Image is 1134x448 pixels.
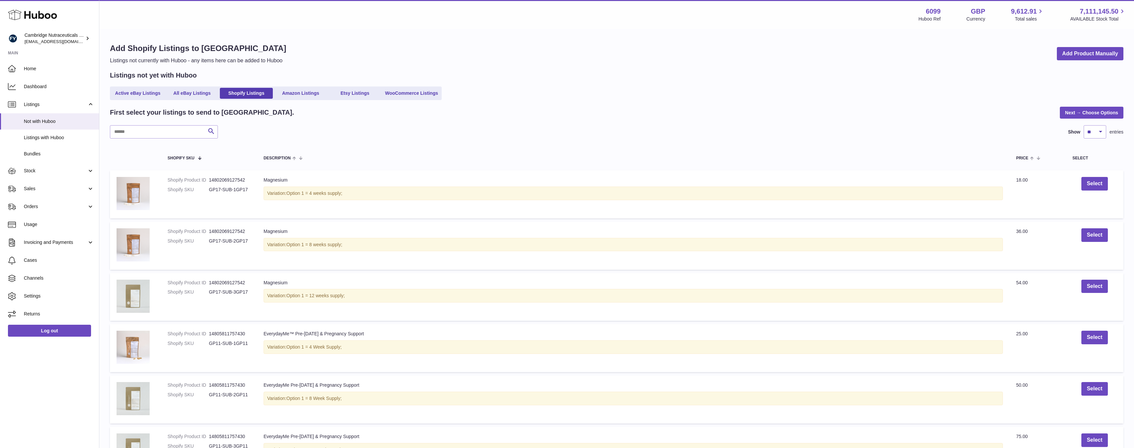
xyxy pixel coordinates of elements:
span: Option 1 = 8 weeks supply; [286,242,342,247]
span: 25.00 [1016,331,1028,336]
span: Option 1 = 8 Week Supply; [286,396,342,401]
dd: 14805811757430 [209,382,250,388]
a: Etsy Listings [328,88,381,99]
div: Currency [966,16,985,22]
dt: Shopify SKU [168,187,209,193]
button: Select [1081,228,1108,242]
div: Cambridge Nutraceuticals Ltd [25,32,84,45]
a: WooCommerce Listings [383,88,440,99]
span: Home [24,66,94,72]
dt: Shopify SKU [168,289,209,295]
label: Show [1068,129,1080,135]
div: Variation: [264,238,1003,252]
span: Bundles [24,151,94,157]
div: Variation: [264,187,1003,200]
span: Usage [24,221,94,228]
span: 9,612.91 [1011,7,1037,16]
div: EverydayMe Pre-[DATE] & Pregnancy Support [264,382,1003,388]
span: Option 1 = 12 weeks supply; [286,293,345,298]
dd: 14802069127542 [209,177,250,183]
div: Magnesium [264,228,1003,235]
dd: 14802069127542 [209,228,250,235]
span: AVAILABLE Stock Total [1070,16,1126,22]
img: 1_dc79d418-b3e8-496a-b078-f178bddef8a3.jpg [117,331,150,364]
span: Not with Huboo [24,118,94,125]
a: Amazon Listings [274,88,327,99]
span: Dashboard [24,84,94,90]
span: Shopify SKU [168,156,194,160]
span: Description [264,156,291,160]
dd: GP17-SUB-2GP17 [209,238,250,244]
a: Add Product Manually [1057,47,1123,61]
div: Magnesium [264,177,1003,183]
div: Huboo Ref [918,16,941,22]
button: Select [1081,433,1108,447]
span: Sales [24,186,87,192]
span: Listings with Huboo [24,135,94,141]
a: Next → Choose Options [1060,107,1123,119]
dd: GP11-SUB-2GP11 [209,392,250,398]
span: 7,111,145.50 [1080,7,1118,16]
span: 36.00 [1016,229,1028,234]
h2: Listings not yet with Huboo [110,71,197,80]
dt: Shopify Product ID [168,280,209,286]
img: huboo@camnutra.com [8,33,18,43]
img: GP17Front_Caps.png [117,177,150,210]
div: EverydayMe™ Pre-[DATE] & Pregnancy Support [264,331,1003,337]
dt: Shopify SKU [168,392,209,398]
dt: Shopify Product ID [168,228,209,235]
a: 7,111,145.50 AVAILABLE Stock Total [1070,7,1126,22]
span: 18.00 [1016,177,1028,183]
span: Total sales [1015,16,1044,22]
span: Channels [24,275,94,281]
span: Listings [24,101,87,108]
span: Price [1016,156,1028,160]
div: Magnesium [264,280,1003,286]
a: Active eBay Listings [111,88,164,99]
span: Stock [24,168,87,174]
dt: Shopify SKU [168,238,209,244]
span: Cases [24,257,94,263]
span: Returns [24,311,94,317]
div: Variation: [264,340,1003,354]
span: Orders [24,203,87,210]
dd: 14805811757430 [209,331,250,337]
div: EverydayMe Pre-[DATE] & Pregnancy Support [264,433,1003,440]
span: Option 1 = 4 weeks supply; [286,191,342,196]
p: Listings not currently with Huboo - any items here can be added to Huboo [110,57,286,64]
dd: GP17-SUB-1GP17 [209,187,250,193]
dd: GP11-SUB-1GP11 [209,340,250,347]
button: Select [1081,331,1108,344]
span: Option 1 = 4 Week Supply; [286,344,342,350]
span: Settings [24,293,94,299]
button: Select [1081,280,1108,293]
span: Invoicing and Payments [24,239,87,246]
h2: First select your listings to send to [GEOGRAPHIC_DATA]. [110,108,294,117]
dt: Shopify Product ID [168,382,209,388]
span: entries [1109,129,1123,135]
dt: Shopify Product ID [168,177,209,183]
a: All eBay Listings [166,88,219,99]
div: Variation: [264,392,1003,405]
strong: GBP [971,7,985,16]
button: Select [1081,177,1108,191]
a: Shopify Listings [220,88,273,99]
button: Select [1081,382,1108,396]
h1: Add Shopify Listings to [GEOGRAPHIC_DATA] [110,43,286,54]
dt: Shopify SKU [168,340,209,347]
strong: 6099 [926,7,941,16]
dt: Shopify Product ID [168,331,209,337]
span: 50.00 [1016,382,1028,388]
a: 9,612.91 Total sales [1011,7,1045,22]
img: GP11_Pregnancy_Mult_WEB_1080x1080_grey_Front.jpg [117,382,150,415]
div: Select [1072,156,1117,160]
dd: 14805811757430 [209,433,250,440]
img: GP17_Magnesium_WEB_1080x1080_grey_Front.jpg [117,280,150,313]
dd: GP17-SUB-3GP17 [209,289,250,295]
div: Variation: [264,289,1003,303]
a: Log out [8,325,91,337]
dd: 14802069127542 [209,280,250,286]
dt: Shopify Product ID [168,433,209,440]
img: GP17Front_Caps.png [117,228,150,261]
span: 54.00 [1016,280,1028,285]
